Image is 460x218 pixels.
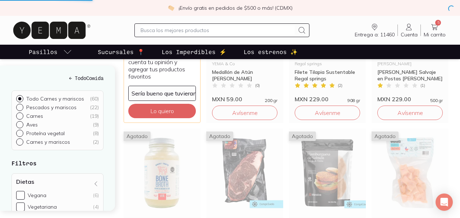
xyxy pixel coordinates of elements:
[338,83,342,88] span: ( 2 )
[98,48,144,56] p: Sucursales 📍
[160,45,228,59] a: Los Imperdibles ⚡️
[372,129,448,217] img: Cubos de Salmón Chileno
[93,130,99,137] div: ( 8 )
[26,104,77,111] p: Pescados y mariscos
[424,31,446,38] span: Mi carrito
[212,69,277,82] div: Medallón de Atún [PERSON_NAME]
[27,45,73,59] a: pasillo-todos-link
[26,95,84,102] p: Todo Carnes y mariscos
[372,132,399,141] span: Agotado
[124,129,201,217] img: 31778 Caldo de Huesos de Res bone broth
[289,132,316,141] span: Agotado
[289,129,366,217] img: Hamburguesa de Salmón Salvaje Rosado de Alaska Marativa 4 Pzas
[11,160,37,166] strong: Filtros
[430,98,443,103] span: 500 gr
[212,95,242,103] span: MXN 59.00
[90,113,99,119] div: ( 19 )
[96,45,146,59] a: Sucursales 📍
[11,74,103,82] h5: ← Todo Comida
[90,104,99,111] div: ( 22 )
[295,62,360,66] div: Regal springs
[420,83,425,88] span: ( 1 )
[352,23,397,38] a: Entrega a: 11460
[377,95,411,103] span: MXN 229.00
[377,106,443,120] button: Avísenme
[11,74,103,82] a: ← TodoComida
[93,204,99,210] div: (4)
[436,193,453,211] div: Open Intercom Messenger
[377,62,443,66] div: [PERSON_NAME]
[212,106,277,120] button: Avísenme
[93,139,99,145] div: ( 2 )
[265,98,277,103] span: 200 gr
[128,104,196,118] button: Lo quiero
[295,95,328,103] span: MXN 229.00
[28,204,57,210] div: Vegetariana
[255,83,260,88] span: ( 0 )
[141,26,294,35] input: Busca los mejores productos
[90,95,99,102] div: ( 60 )
[168,5,174,11] img: check
[16,203,25,211] input: Vegetariana(4)
[26,113,43,119] p: Carnes
[295,69,360,82] div: Filete Tilapia Sustentable Regal springs
[244,48,298,56] p: Los estrenos ✨
[348,98,360,103] span: 908 gr
[29,48,57,56] p: Pasillos
[26,121,38,128] p: Aves
[401,31,418,38] span: Cuenta
[206,132,233,141] span: Agotado
[26,130,65,137] p: Proteína vegetal
[295,106,360,120] button: Avísenme
[124,132,151,141] span: Agotado
[26,139,70,145] p: Carnes y mariscos
[242,45,299,59] a: Los estrenos ✨
[355,31,395,38] span: Entrega a: 11460
[421,23,448,38] a: 5Mi carrito
[16,178,34,185] h4: Dietas
[93,121,99,128] div: ( 9 )
[162,48,226,56] p: Los Imperdibles ⚡️
[28,192,46,199] div: Vegana
[398,23,420,38] a: Cuenta
[206,129,283,217] img: 31005 new york de res yema
[128,51,196,80] p: Nos encanta tomar en cuenta tu opinión y agregar tus productos favoritos
[93,192,99,199] div: (6)
[435,20,441,26] span: 5
[16,191,25,200] input: Vegana(6)
[212,62,277,66] div: YEMA & Co
[377,69,443,82] div: [PERSON_NAME] Salvaje en Postas [PERSON_NAME]
[179,4,293,12] p: ¡Envío gratis en pedidos de $500 o más! (CDMX)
